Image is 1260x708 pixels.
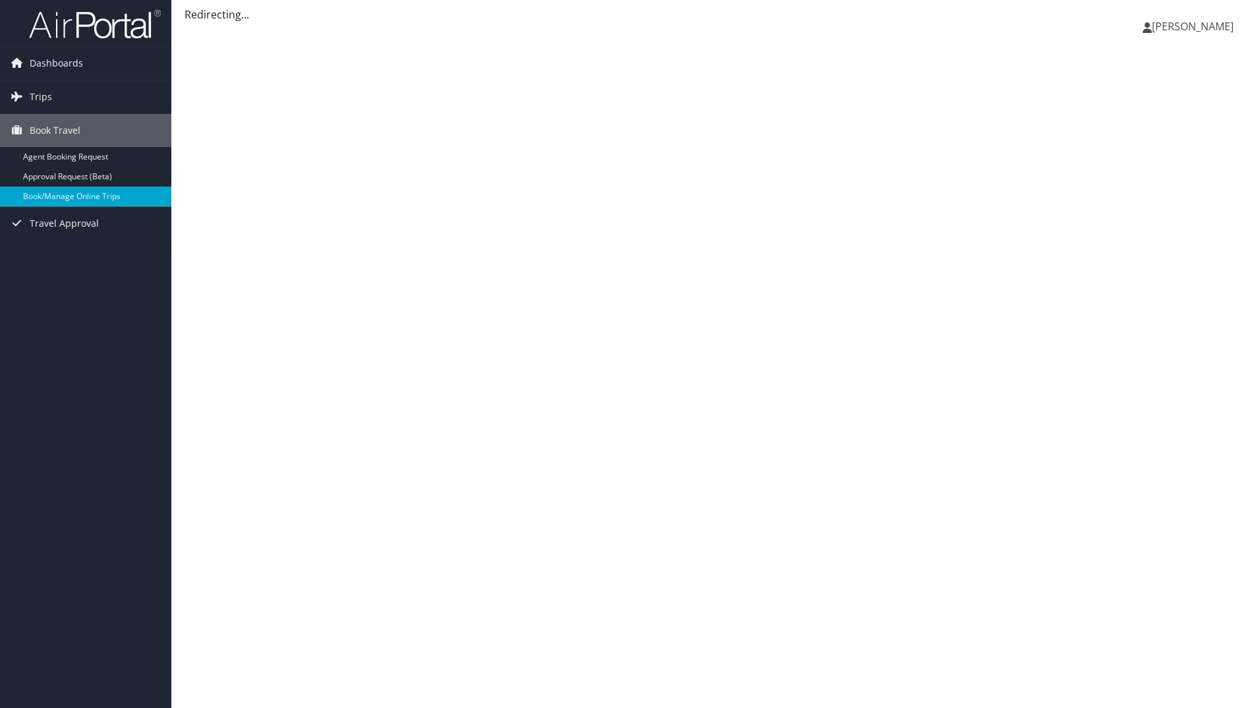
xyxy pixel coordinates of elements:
[30,114,80,147] span: Book Travel
[29,9,161,40] img: airportal-logo.png
[1143,7,1247,46] a: [PERSON_NAME]
[185,7,1247,22] div: Redirecting...
[1152,19,1234,34] span: [PERSON_NAME]
[30,207,99,240] span: Travel Approval
[30,47,83,80] span: Dashboards
[30,80,52,113] span: Trips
